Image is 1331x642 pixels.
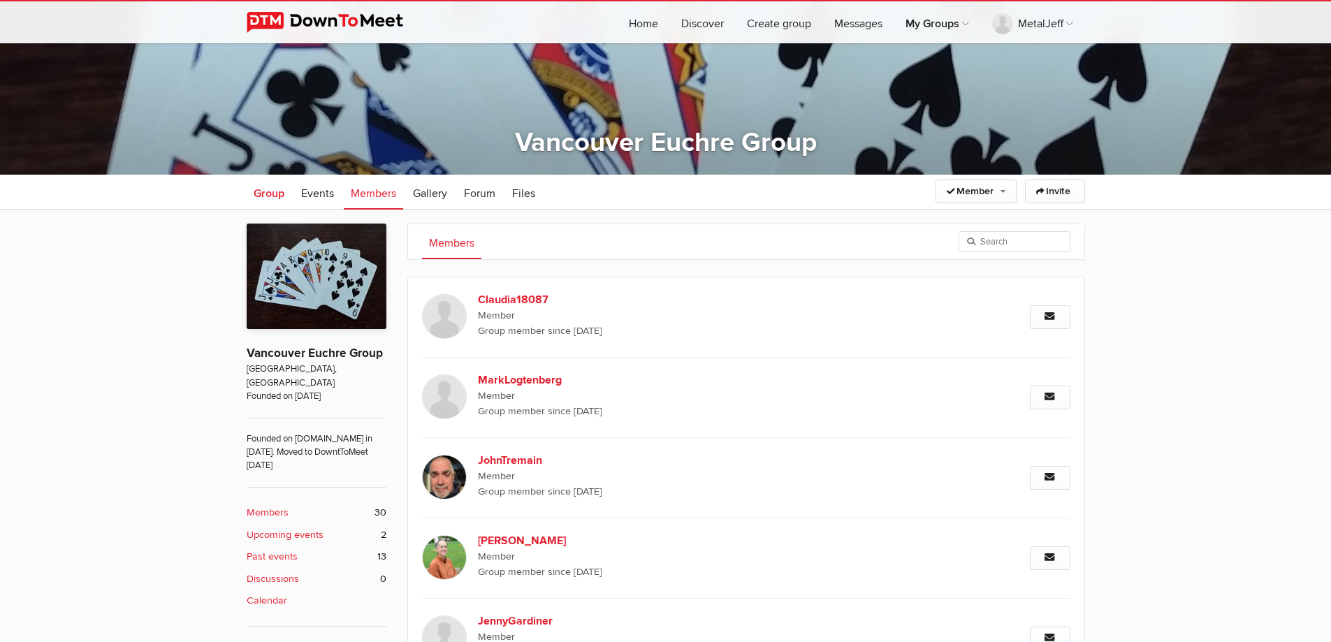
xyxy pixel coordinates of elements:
[515,126,817,159] a: Vancouver Euchre Group
[301,187,334,200] span: Events
[959,231,1070,252] input: Search
[422,277,876,357] a: Claudia18087 Member Group member since [DATE]
[247,390,386,403] span: Founded on [DATE]
[981,1,1084,43] a: MetalJeff
[422,438,876,518] a: JohnTremain Member Group member since [DATE]
[478,532,717,549] b: [PERSON_NAME]
[247,571,386,587] a: Discussions 0
[247,549,298,564] b: Past events
[618,1,669,43] a: Home
[478,404,876,419] span: Group member since [DATE]
[422,455,467,499] img: JohnTremain
[422,224,481,259] a: Members
[247,505,386,520] a: Members 30
[422,374,467,419] img: MarkLogtenberg
[380,571,386,587] span: 0
[247,571,299,587] b: Discussions
[478,388,876,404] span: Member
[247,593,287,608] b: Calendar
[247,346,383,360] a: Vancouver Euchre Group
[478,323,876,339] span: Group member since [DATE]
[478,613,717,629] b: JennyGardiner
[247,418,386,473] span: Founded on [DOMAIN_NAME] in [DATE]. Moved to DowntToMeet [DATE]
[377,549,386,564] span: 13
[936,180,1017,203] a: Member
[478,564,876,580] span: Group member since [DATE]
[351,187,396,200] span: Members
[422,294,467,339] img: Claudia18087
[422,535,467,580] img: Anthony
[254,187,284,200] span: Group
[457,175,502,210] a: Forum
[374,505,386,520] span: 30
[381,527,386,543] span: 2
[247,224,386,329] img: Vancouver Euchre Group
[247,363,386,390] span: [GEOGRAPHIC_DATA], [GEOGRAPHIC_DATA]
[247,549,386,564] a: Past events 13
[247,593,386,608] a: Calendar
[478,291,717,308] b: Claudia18087
[670,1,735,43] a: Discover
[823,1,894,43] a: Messages
[422,518,876,599] a: [PERSON_NAME] Member Group member since [DATE]
[478,469,876,484] span: Member
[478,308,876,323] span: Member
[406,175,454,210] a: Gallery
[294,175,341,210] a: Events
[478,452,717,469] b: JohnTremain
[247,527,323,543] b: Upcoming events
[247,12,425,33] img: DownToMeet
[344,175,403,210] a: Members
[247,175,291,210] a: Group
[1025,180,1085,203] a: Invite
[478,549,876,564] span: Member
[247,527,386,543] a: Upcoming events 2
[894,1,980,43] a: My Groups
[736,1,822,43] a: Create group
[422,358,876,438] a: MarkLogtenberg Member Group member since [DATE]
[478,372,717,388] b: MarkLogtenberg
[478,484,876,499] span: Group member since [DATE]
[464,187,495,200] span: Forum
[247,505,289,520] b: Members
[505,175,542,210] a: Files
[512,187,535,200] span: Files
[413,187,447,200] span: Gallery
